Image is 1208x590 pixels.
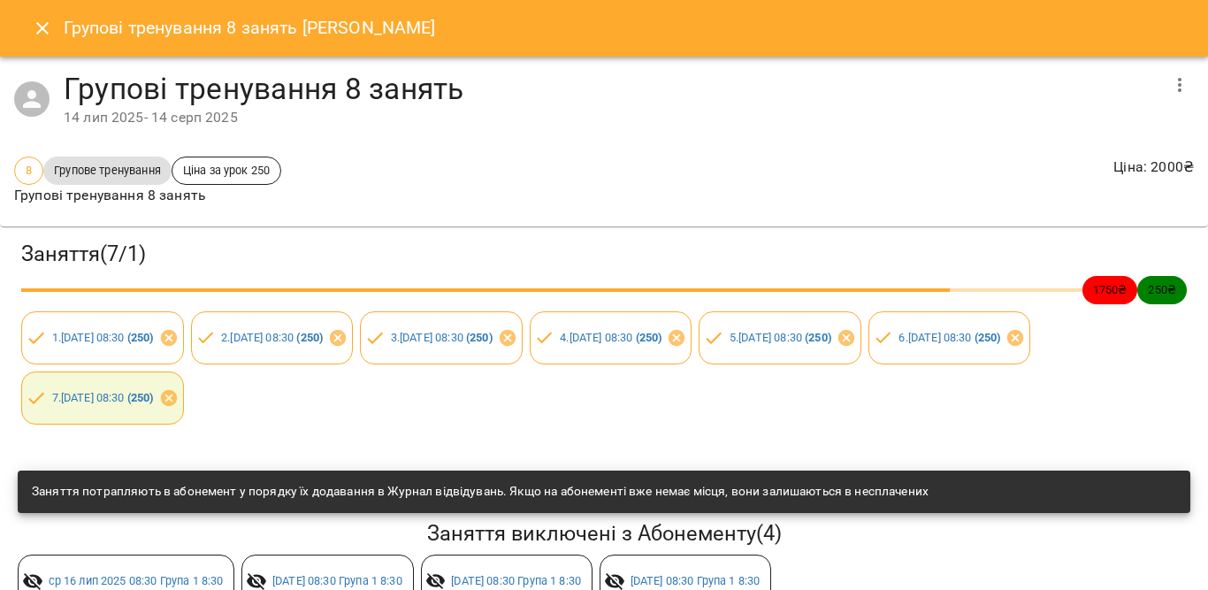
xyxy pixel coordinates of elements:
[1082,281,1138,298] span: 1750 ₴
[1137,281,1187,298] span: 250 ₴
[64,107,1158,128] div: 14 лип 2025 - 14 серп 2025
[43,162,172,179] span: Групове тренування
[221,331,323,344] a: 2.[DATE] 08:30 (250)
[127,391,154,404] b: ( 250 )
[975,331,1001,344] b: ( 250 )
[14,185,281,206] p: Групові тренування 8 занять
[64,14,436,42] h6: Групові тренування 8 занять [PERSON_NAME]
[530,311,692,364] div: 4.[DATE] 08:30 (250)
[52,331,154,344] a: 1.[DATE] 08:30 (250)
[560,331,661,344] a: 4.[DATE] 08:30 (250)
[898,331,1000,344] a: 6.[DATE] 08:30 (250)
[360,311,523,364] div: 3.[DATE] 08:30 (250)
[21,311,184,364] div: 1.[DATE] 08:30 (250)
[21,7,64,50] button: Close
[21,241,1187,268] h3: Заняття ( 7 / 1 )
[191,311,354,364] div: 2.[DATE] 08:30 (250)
[49,574,224,587] a: ср 16 лип 2025 08:30 Група 1 8:30
[631,574,761,587] a: [DATE] 08:30 Група 1 8:30
[272,574,402,587] a: [DATE] 08:30 Група 1 8:30
[18,520,1190,548] h5: Заняття виключені з Абонементу ( 4 )
[868,311,1031,364] div: 6.[DATE] 08:30 (250)
[15,162,42,179] span: 8
[451,574,581,587] a: [DATE] 08:30 Група 1 8:30
[296,331,323,344] b: ( 250 )
[52,391,154,404] a: 7.[DATE] 08:30 (250)
[805,331,831,344] b: ( 250 )
[172,162,280,179] span: Ціна за урок 250
[391,331,493,344] a: 3.[DATE] 08:30 (250)
[699,311,861,364] div: 5.[DATE] 08:30 (250)
[127,331,154,344] b: ( 250 )
[730,331,831,344] a: 5.[DATE] 08:30 (250)
[1113,157,1194,178] p: Ціна : 2000 ₴
[466,331,493,344] b: ( 250 )
[636,331,662,344] b: ( 250 )
[64,71,1158,107] h4: Групові тренування 8 занять
[32,476,929,508] div: Заняття потрапляють в абонемент у порядку їх додавання в Журнал відвідувань. Якщо на абонементі в...
[21,372,184,425] div: 7.[DATE] 08:30 (250)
